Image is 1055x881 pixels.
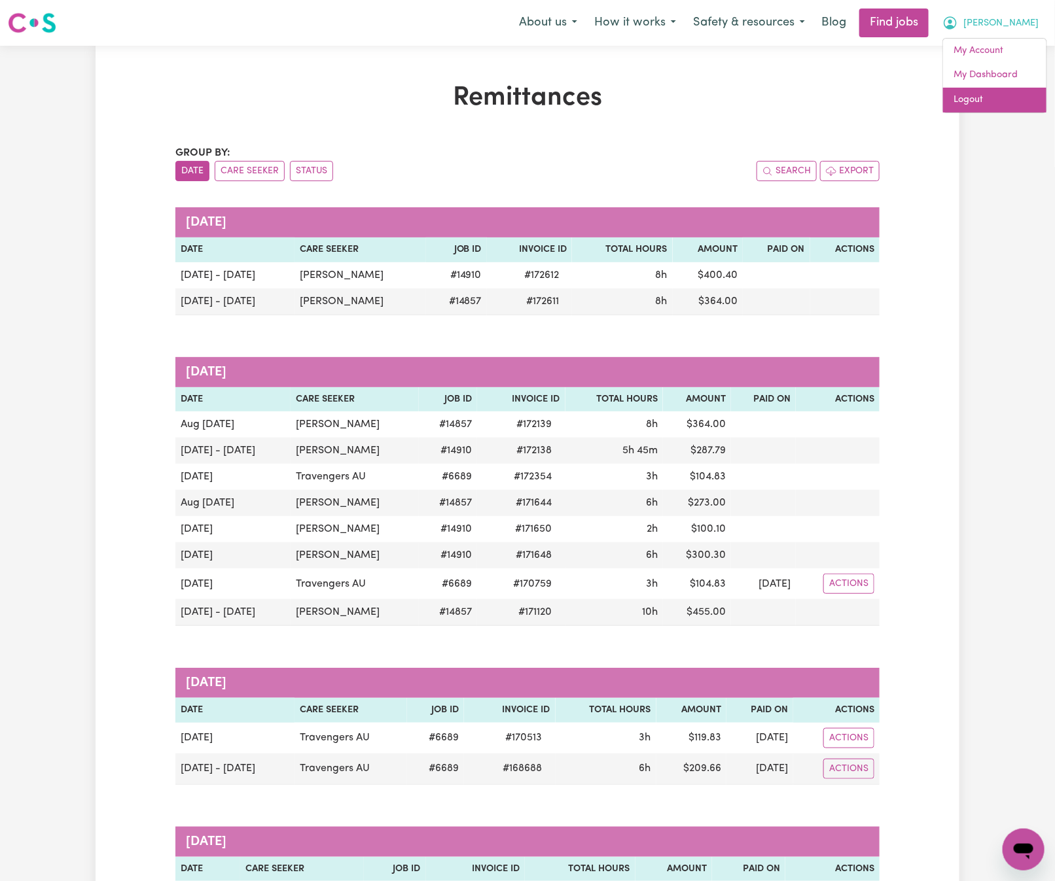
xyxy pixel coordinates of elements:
[726,723,793,753] td: [DATE]
[419,387,478,412] th: Job ID
[556,698,656,723] th: Total Hours
[291,387,418,412] th: Care Seeker
[511,604,560,620] span: # 171120
[793,698,880,723] th: Actions
[509,495,560,511] span: # 171644
[943,63,1046,88] a: My Dashboard
[426,262,486,288] td: # 14910
[426,237,486,262] th: Job ID
[823,728,874,748] button: Actions
[506,576,560,592] span: # 170759
[464,698,556,723] th: Invoice ID
[175,542,291,568] td: [DATE]
[646,419,658,430] span: 8 hours
[175,148,230,158] span: Group by:
[419,599,478,626] td: # 14857
[495,761,550,776] span: # 168688
[175,464,291,490] td: [DATE]
[8,8,56,38] a: Careseekers logo
[426,288,486,315] td: # 14857
[419,516,478,542] td: # 14910
[934,9,1047,37] button: My Account
[290,161,333,181] button: sort invoices by paid status
[175,516,291,542] td: [DATE]
[295,723,407,753] td: Travengers AU
[963,16,1039,31] span: [PERSON_NAME]
[663,464,731,490] td: $ 104.83
[726,753,793,785] td: [DATE]
[295,262,426,288] td: [PERSON_NAME]
[419,438,478,464] td: # 14910
[507,469,560,485] span: # 172354
[407,753,464,785] td: # 6689
[175,698,295,723] th: Date
[731,568,796,599] td: [DATE]
[175,827,880,857] caption: [DATE]
[820,161,880,181] button: Export
[757,161,817,181] button: Search
[565,387,663,412] th: Total Hours
[646,579,658,589] span: 3 hours
[572,237,673,262] th: Total Hours
[175,237,295,262] th: Date
[291,464,418,490] td: Travengers AU
[175,668,880,698] caption: [DATE]
[291,516,418,542] td: [PERSON_NAME]
[498,730,550,746] span: # 170513
[823,574,874,594] button: Actions
[685,9,814,37] button: Safety & resources
[663,542,731,568] td: $ 300.30
[647,524,658,534] span: 2 hours
[291,411,418,438] td: [PERSON_NAME]
[419,490,478,516] td: # 14857
[586,9,685,37] button: How it works
[291,490,418,516] td: [PERSON_NAME]
[509,417,560,432] span: # 172139
[175,490,291,516] td: Aug [DATE]
[175,262,295,288] td: [DATE] - [DATE]
[656,296,668,307] span: 8 hours
[509,443,560,458] span: # 172138
[663,411,731,438] td: $ 364.00
[419,542,478,568] td: # 14910
[663,387,731,412] th: Amount
[663,490,731,516] td: $ 273.00
[175,387,291,412] th: Date
[407,698,464,723] th: Job ID
[731,387,796,412] th: Paid On
[175,288,295,315] td: [DATE] - [DATE]
[796,387,880,412] th: Actions
[175,599,291,626] td: [DATE] - [DATE]
[295,288,426,315] td: [PERSON_NAME]
[656,723,727,753] td: $ 119.83
[673,262,743,288] td: $ 400.40
[663,568,731,599] td: $ 104.83
[673,237,743,262] th: Amount
[477,387,565,412] th: Invoice ID
[419,568,478,599] td: # 6689
[743,237,810,262] th: Paid On
[510,9,586,37] button: About us
[175,82,880,114] h1: Remittances
[175,753,295,785] td: [DATE] - [DATE]
[175,161,209,181] button: sort invoices by date
[419,411,478,438] td: # 14857
[639,763,651,774] span: 6 hours
[663,438,731,464] td: $ 287.79
[810,237,880,262] th: Actions
[291,438,418,464] td: [PERSON_NAME]
[291,568,418,599] td: Travengers AU
[175,207,880,237] caption: [DATE]
[642,607,658,617] span: 10 hours
[175,568,291,599] td: [DATE]
[407,723,464,753] td: # 6689
[291,599,418,626] td: [PERSON_NAME]
[175,723,295,753] td: [DATE]
[663,516,731,542] td: $ 100.10
[646,498,658,508] span: 6 hours
[508,521,560,537] span: # 171650
[8,11,56,35] img: Careseekers logo
[516,268,567,283] span: # 172612
[175,357,880,387] caption: [DATE]
[622,445,658,456] span: 5 hours 45 minutes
